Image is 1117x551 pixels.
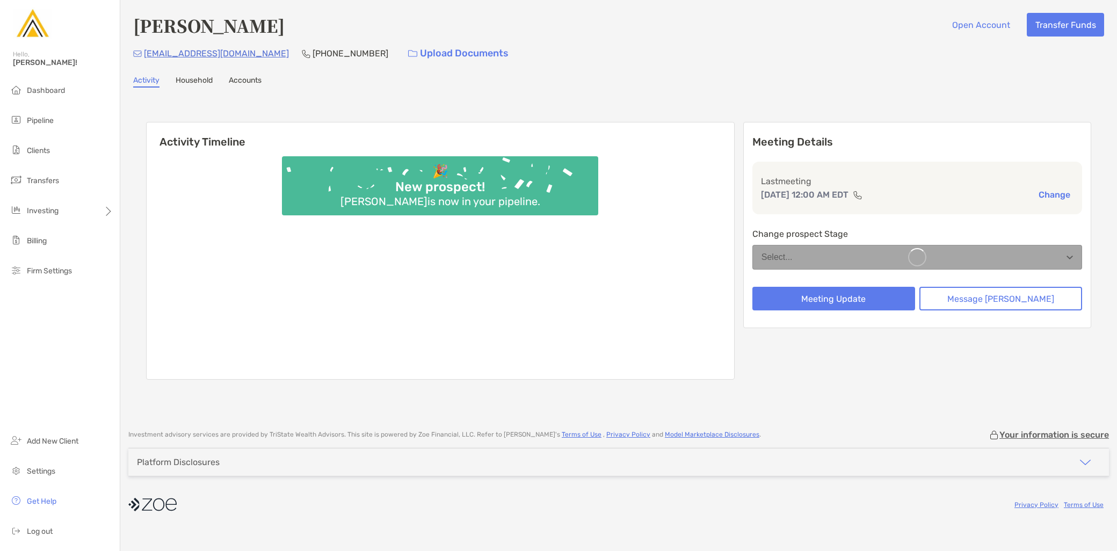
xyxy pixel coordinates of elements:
p: [DATE] 12:00 AM EDT [761,188,848,201]
img: Zoe Logo [13,4,52,43]
img: add_new_client icon [10,434,23,447]
p: Meeting Details [752,135,1082,149]
span: Dashboard [27,86,65,95]
span: Transfers [27,176,59,185]
img: Email Icon [133,50,142,57]
a: Privacy Policy [1014,501,1058,509]
button: Message [PERSON_NAME] [919,287,1082,310]
a: Activity [133,76,159,88]
img: communication type [853,191,862,199]
button: Open Account [944,13,1018,37]
a: Upload Documents [401,42,516,65]
a: Accounts [229,76,262,88]
img: logout icon [10,524,23,537]
h6: Activity Timeline [147,122,734,148]
img: clients icon [10,143,23,156]
span: Settings [27,467,55,476]
img: dashboard icon [10,83,23,96]
p: Last meeting [761,175,1074,188]
span: [PERSON_NAME]! [13,58,113,67]
button: Transfer Funds [1027,13,1104,37]
span: Firm Settings [27,266,72,275]
img: transfers icon [10,173,23,186]
span: Add New Client [27,437,78,446]
a: Model Marketplace Disclosures [665,431,759,438]
span: Pipeline [27,116,54,125]
span: Get Help [27,497,56,506]
span: Investing [27,206,59,215]
img: firm-settings icon [10,264,23,277]
p: Your information is secure [999,430,1109,440]
p: Investment advisory services are provided by TriState Wealth Advisors . This site is powered by Z... [128,431,761,439]
p: [PHONE_NUMBER] [313,47,388,60]
a: Terms of Use [562,431,601,438]
h4: [PERSON_NAME] [133,13,285,38]
img: company logo [128,492,177,517]
img: billing icon [10,234,23,247]
span: Log out [27,527,53,536]
img: button icon [408,50,417,57]
span: Clients [27,146,50,155]
img: get-help icon [10,494,23,507]
a: Privacy Policy [606,431,650,438]
p: Change prospect Stage [752,227,1082,241]
span: Billing [27,236,47,245]
a: Terms of Use [1064,501,1104,509]
img: icon arrow [1079,456,1092,469]
button: Change [1035,189,1074,200]
img: investing icon [10,204,23,216]
div: [PERSON_NAME] is now in your pipeline. [336,195,545,208]
p: [EMAIL_ADDRESS][DOMAIN_NAME] [144,47,289,60]
div: New prospect! [391,179,489,195]
div: 🎉 [428,164,453,179]
img: settings icon [10,464,23,477]
div: Platform Disclosures [137,457,220,467]
img: Phone Icon [302,49,310,58]
button: Meeting Update [752,287,915,310]
a: Household [176,76,213,88]
img: pipeline icon [10,113,23,126]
